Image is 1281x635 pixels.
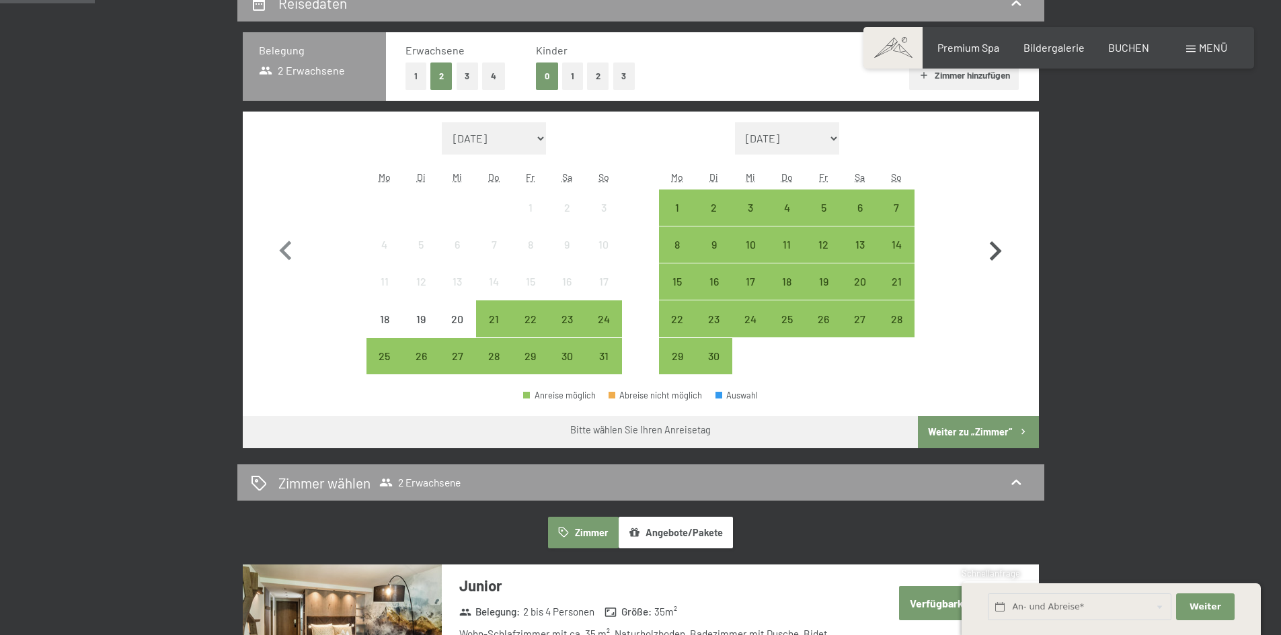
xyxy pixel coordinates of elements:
[440,239,474,273] div: 6
[805,189,841,226] div: Anreise möglich
[659,226,695,263] div: Mon Sep 08 2025
[477,239,511,273] div: 7
[880,239,913,273] div: 14
[366,263,403,300] div: Mon Aug 11 2025
[878,189,915,226] div: Sun Sep 07 2025
[457,62,479,90] button: 3
[512,189,549,226] div: Anreise nicht möglich
[806,239,840,273] div: 12
[512,300,549,337] div: Anreise möglich
[585,338,621,374] div: Anreise möglich
[805,300,841,337] div: Anreise möglich
[476,263,512,300] div: Thu Aug 14 2025
[523,391,596,400] div: Anreise möglich
[659,263,695,300] div: Mon Sep 15 2025
[403,263,439,300] div: Tue Aug 12 2025
[878,226,915,263] div: Anreise möglich
[512,263,549,300] div: Fri Aug 15 2025
[585,263,621,300] div: Anreise nicht möglich
[696,338,732,374] div: Tue Sep 30 2025
[476,226,512,263] div: Anreise nicht möglich
[477,314,511,347] div: 21
[549,189,585,226] div: Sat Aug 02 2025
[366,226,403,263] div: Anreise nicht möglich
[476,226,512,263] div: Thu Aug 07 2025
[696,263,732,300] div: Tue Sep 16 2025
[806,202,840,236] div: 5
[476,338,512,374] div: Anreise möglich
[512,338,549,374] div: Fri Aug 29 2025
[585,263,621,300] div: Sun Aug 17 2025
[696,338,732,374] div: Anreise möglich
[550,351,584,384] div: 30
[585,226,621,263] div: Anreise nicht möglich
[843,276,877,310] div: 20
[514,239,547,273] div: 8
[918,416,1038,448] button: Weiter zu „Zimmer“
[660,276,694,310] div: 15
[732,189,769,226] div: Wed Sep 03 2025
[696,226,732,263] div: Tue Sep 09 2025
[842,189,878,226] div: Sat Sep 06 2025
[366,338,403,374] div: Anreise möglich
[659,263,695,300] div: Anreise möglich
[512,226,549,263] div: Fri Aug 08 2025
[586,351,620,384] div: 31
[962,568,1020,579] span: Schnellanfrage
[660,239,694,273] div: 8
[671,171,683,183] abbr: Montag
[586,202,620,236] div: 3
[366,338,403,374] div: Mon Aug 25 2025
[696,300,732,337] div: Tue Sep 23 2025
[878,189,915,226] div: Anreise möglich
[734,239,767,273] div: 10
[1190,601,1221,613] span: Weiter
[514,351,547,384] div: 29
[937,41,999,54] a: Premium Spa
[878,263,915,300] div: Sun Sep 21 2025
[734,276,767,310] div: 17
[403,226,439,263] div: Anreise nicht möglich
[368,276,401,310] div: 11
[619,517,733,548] button: Angebote/Pakete
[514,314,547,347] div: 22
[697,314,731,347] div: 23
[512,263,549,300] div: Anreise nicht möglich
[368,314,401,347] div: 18
[405,62,426,90] button: 1
[805,189,841,226] div: Fri Sep 05 2025
[609,391,703,400] div: Abreise nicht möglich
[430,62,453,90] button: 2
[482,62,505,90] button: 4
[781,171,793,183] abbr: Donnerstag
[732,300,769,337] div: Wed Sep 24 2025
[526,171,535,183] abbr: Freitag
[819,171,828,183] abbr: Freitag
[585,300,621,337] div: Sun Aug 24 2025
[659,300,695,337] div: Anreise möglich
[605,605,652,619] strong: Größe :
[403,338,439,374] div: Anreise möglich
[536,44,568,56] span: Kinder
[843,202,877,236] div: 6
[549,263,585,300] div: Sat Aug 16 2025
[843,314,877,347] div: 27
[770,314,804,347] div: 25
[1023,41,1085,54] span: Bildergalerie
[549,226,585,263] div: Sat Aug 09 2025
[570,423,711,437] div: Bitte wählen Sie Ihren Anreisetag
[709,171,718,183] abbr: Dienstag
[770,202,804,236] div: 4
[366,300,403,337] div: Mon Aug 18 2025
[976,122,1015,375] button: Nächster Monat
[403,226,439,263] div: Tue Aug 05 2025
[732,226,769,263] div: Anreise möglich
[476,263,512,300] div: Anreise nicht möglich
[512,226,549,263] div: Anreise nicht möglich
[613,62,635,90] button: 3
[697,202,731,236] div: 2
[842,263,878,300] div: Sat Sep 20 2025
[1108,41,1149,54] a: BUCHEN
[440,276,474,310] div: 13
[843,239,877,273] div: 13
